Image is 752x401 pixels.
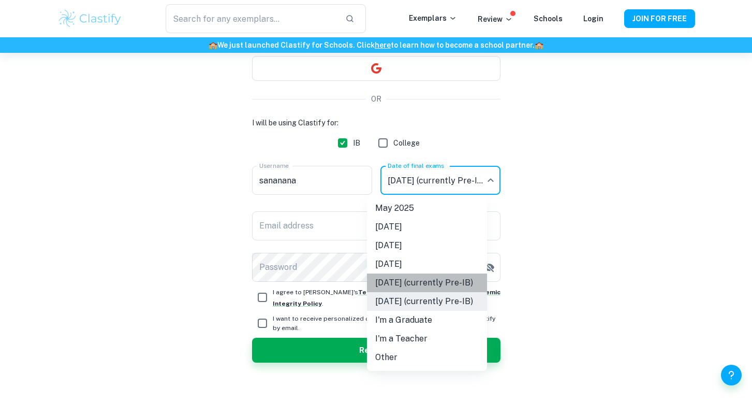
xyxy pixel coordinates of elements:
li: Other [367,348,487,367]
li: I'm a Teacher [367,330,487,348]
li: I'm a Graduate [367,311,487,330]
li: [DATE] [367,218,487,236]
li: [DATE] [367,255,487,274]
li: May 2025 [367,199,487,218]
li: [DATE] (currently Pre-IB) [367,274,487,292]
li: [DATE] [367,236,487,255]
li: [DATE] (currently Pre-IB) [367,292,487,311]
